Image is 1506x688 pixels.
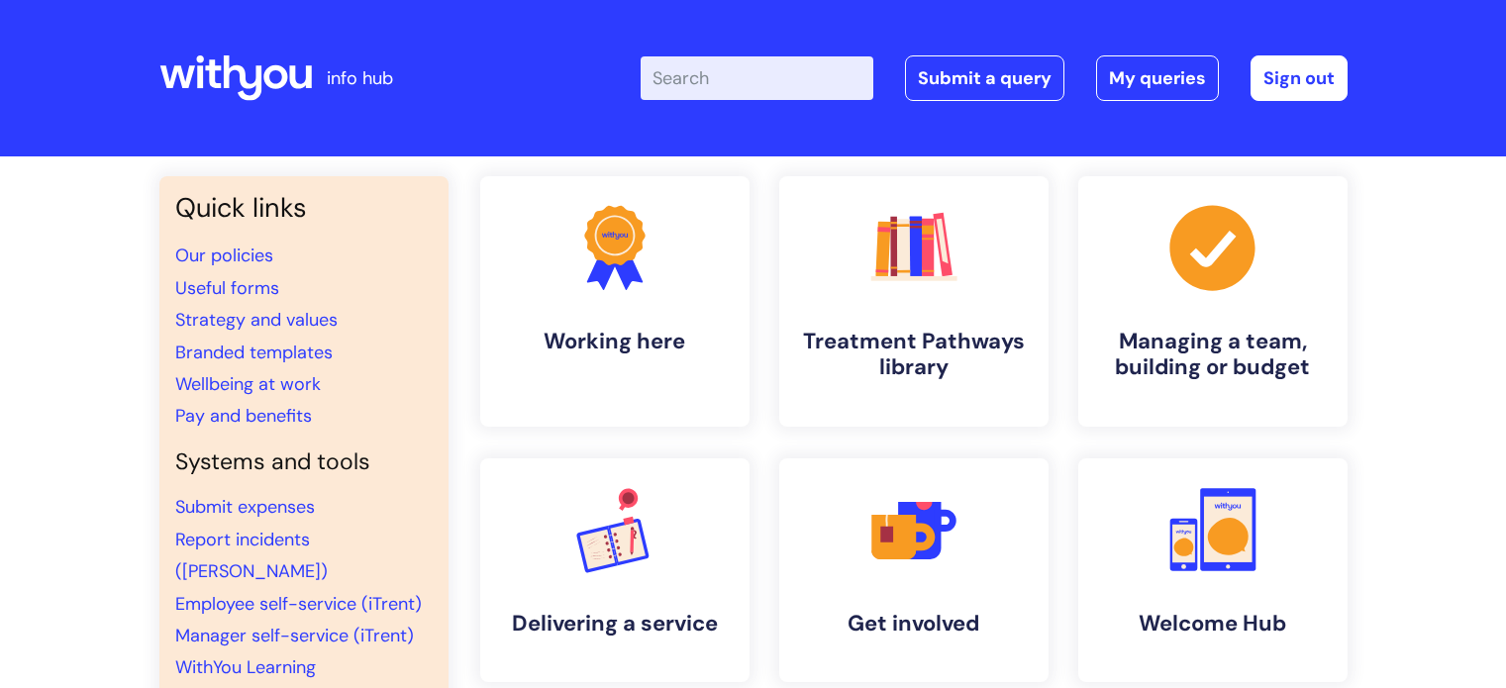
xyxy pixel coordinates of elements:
h4: Treatment Pathways library [795,329,1033,381]
a: Treatment Pathways library [779,176,1049,427]
a: Welcome Hub [1078,458,1348,682]
a: My queries [1096,55,1219,101]
a: Working here [480,176,750,427]
a: Branded templates [175,341,333,364]
h4: Welcome Hub [1094,611,1332,637]
a: Submit a query [905,55,1064,101]
h4: Managing a team, building or budget [1094,329,1332,381]
a: Submit expenses [175,495,315,519]
div: | - [641,55,1348,101]
a: Useful forms [175,276,279,300]
p: info hub [327,62,393,94]
h4: Delivering a service [496,611,734,637]
a: Pay and benefits [175,404,312,428]
h4: Systems and tools [175,448,433,476]
a: Employee self-service (iTrent) [175,592,422,616]
h4: Working here [496,329,734,354]
a: Get involved [779,458,1049,682]
a: Managing a team, building or budget [1078,176,1348,427]
a: Strategy and values [175,308,338,332]
input: Search [641,56,873,100]
a: Delivering a service [480,458,750,682]
a: WithYou Learning [175,655,316,679]
h3: Quick links [175,192,433,224]
a: Sign out [1251,55,1348,101]
a: Wellbeing at work [175,372,321,396]
a: Manager self-service (iTrent) [175,624,414,647]
a: Report incidents ([PERSON_NAME]) [175,528,328,583]
a: Our policies [175,244,273,267]
h4: Get involved [795,611,1033,637]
